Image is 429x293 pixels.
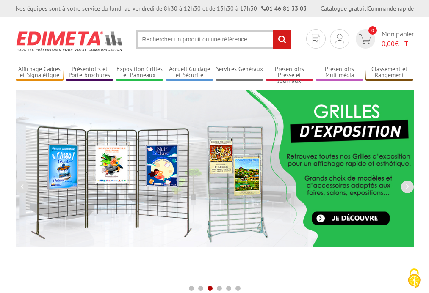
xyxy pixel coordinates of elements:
span: € HT [382,39,414,49]
a: Services Généraux [216,66,263,79]
img: devis rapide [312,34,320,44]
a: devis rapide 0 Mon panier 0,00€ HT [354,29,414,49]
a: Catalogue gratuit [321,5,366,12]
img: devis rapide [335,34,344,44]
a: Commande rapide [368,5,414,12]
img: Cookies (fenêtre modale) [404,268,425,289]
span: 0,00 [382,39,395,48]
a: Présentoirs Multimédia [316,66,363,79]
span: Mon panier [382,29,414,49]
a: Présentoirs et Porte-brochures [66,66,113,79]
div: | [321,4,414,13]
a: Accueil Guidage et Sécurité [166,66,213,79]
span: 0 [368,26,377,35]
input: rechercher [273,30,291,49]
a: Présentoirs Presse et Journaux [266,66,313,79]
input: Rechercher un produit ou une référence... [136,30,291,49]
img: Présentoir, panneau, stand - Edimeta - PLV, affichage, mobilier bureau, entreprise [16,25,124,57]
strong: 01 46 81 33 03 [261,5,307,12]
a: Exposition Grilles et Panneaux [116,66,163,79]
a: Classement et Rangement [365,66,413,79]
img: devis rapide [359,34,371,44]
div: Nos équipes sont à votre service du lundi au vendredi de 8h30 à 12h30 et de 13h30 à 17h30 [16,4,307,13]
button: Cookies (fenêtre modale) [399,264,429,293]
a: Affichage Cadres et Signalétique [16,66,64,79]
